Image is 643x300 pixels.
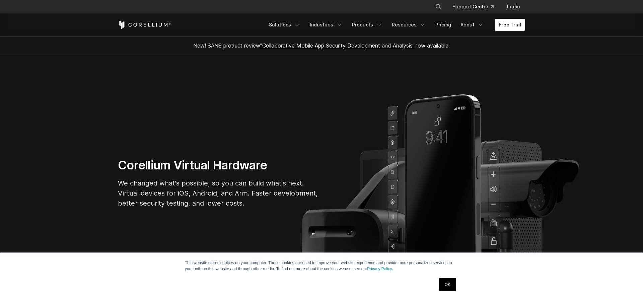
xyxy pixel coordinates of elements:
span: New! SANS product review now available. [193,42,450,49]
a: Products [348,19,386,31]
a: Support Center [447,1,499,13]
div: Navigation Menu [427,1,525,13]
a: Pricing [431,19,455,31]
a: Industries [306,19,347,31]
a: Resources [388,19,430,31]
a: Login [502,1,525,13]
p: This website stores cookies on your computer. These cookies are used to improve your website expe... [185,260,458,272]
a: Free Trial [495,19,525,31]
div: Navigation Menu [265,19,525,31]
a: Privacy Policy. [367,267,393,271]
button: Search [432,1,444,13]
h1: Corellium Virtual Hardware [118,158,319,173]
a: About [456,19,488,31]
a: Corellium Home [118,21,171,29]
a: "Collaborative Mobile App Security Development and Analysis" [260,42,415,49]
a: Solutions [265,19,304,31]
a: OK [439,278,456,291]
p: We changed what's possible, so you can build what's next. Virtual devices for iOS, Android, and A... [118,178,319,208]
